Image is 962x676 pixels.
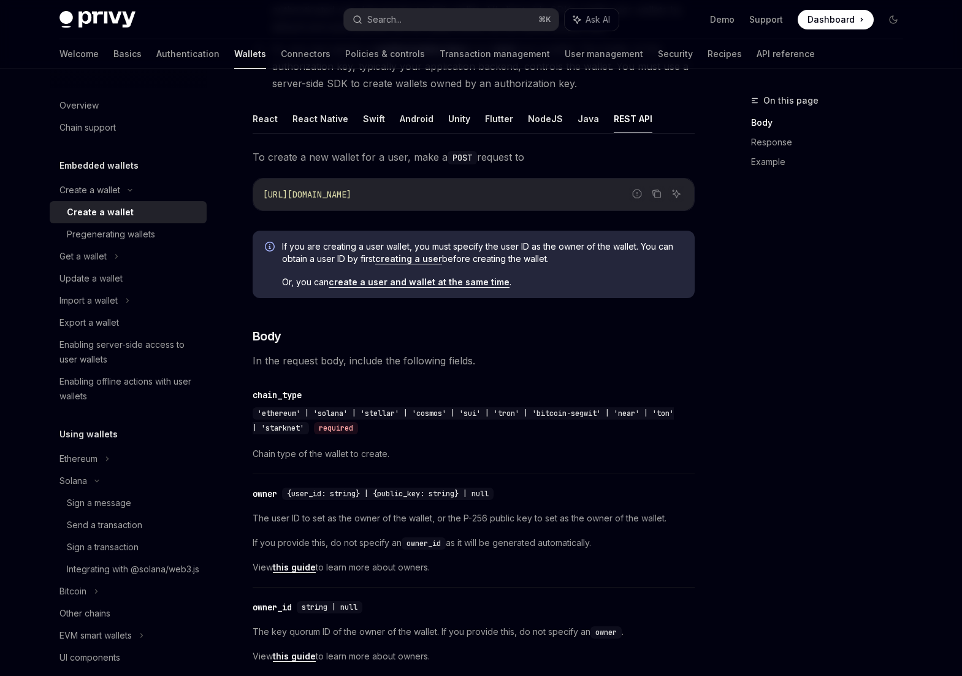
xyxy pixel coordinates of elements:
[287,489,489,499] span: {user_id: string} | {public_key: string} | null
[59,474,87,488] div: Solana
[282,276,682,288] span: Or, you can .
[253,536,695,550] span: If you provide this, do not specify an as it will be generated automatically.
[448,151,477,164] code: POST
[59,606,110,621] div: Other chains
[50,514,207,536] a: Send a transaction
[629,186,645,202] button: Report incorrect code
[50,267,207,290] a: Update a wallet
[253,148,695,166] span: To create a new wallet for a user, make a request to
[253,488,277,500] div: owner
[50,371,207,407] a: Enabling offline actions with user wallets
[363,104,385,133] button: Swift
[614,104,652,133] button: REST API
[67,496,131,510] div: Sign a message
[253,624,695,639] span: The key quorum ID of the owner of the wallet. If you provide this, do not specify an .
[565,9,619,31] button: Ask AI
[757,39,815,69] a: API reference
[668,186,684,202] button: Ask AI
[884,10,903,29] button: Toggle dark mode
[50,117,207,139] a: Chain support
[50,223,207,245] a: Pregenerating wallets
[281,39,330,69] a: Connectors
[751,133,913,152] a: Response
[50,312,207,334] a: Export a wallet
[59,451,97,466] div: Ethereum
[749,13,783,26] a: Support
[59,183,120,198] div: Create a wallet
[59,39,99,69] a: Welcome
[273,651,316,662] a: this guide
[59,650,120,665] div: UI components
[329,277,510,288] a: create a user and wallet at the same time
[400,104,433,133] button: Android
[50,647,207,669] a: UI components
[265,242,277,254] svg: Info
[50,94,207,117] a: Overview
[253,649,695,664] span: View to learn more about owners.
[59,293,118,308] div: Import a wallet
[67,540,139,555] div: Sign a transaction
[50,602,207,624] a: Other chains
[50,201,207,223] a: Create a wallet
[59,249,107,264] div: Get a wallet
[59,158,139,173] h5: Embedded wallets
[763,93,819,108] span: On this page
[156,39,220,69] a: Authentication
[345,39,425,69] a: Policies & controls
[59,120,116,135] div: Chain support
[253,104,278,133] button: React
[367,12,402,27] div: Search...
[59,427,118,442] h5: Using wallets
[253,389,302,401] div: chain_type
[59,337,199,367] div: Enabling server-side access to user wallets
[302,602,357,612] span: string | null
[538,15,551,25] span: ⌘ K
[59,11,136,28] img: dark logo
[751,113,913,133] a: Body
[59,374,199,404] div: Enabling offline actions with user wallets
[253,560,695,575] span: View to learn more about owners.
[590,626,622,639] code: owner
[344,9,559,31] button: Search...⌘K
[658,39,693,69] a: Security
[710,13,735,26] a: Demo
[67,227,155,242] div: Pregenerating wallets
[253,352,695,369] span: In the request body, include the following fields.
[253,511,695,526] span: The user ID to set as the owner of the wallet, or the P-256 public key to set as the owner of the...
[67,518,142,532] div: Send a transaction
[314,422,358,434] div: required
[253,447,695,461] span: Chain type of the wallet to create.
[263,189,351,200] span: [URL][DOMAIN_NAME]
[50,536,207,558] a: Sign a transaction
[485,104,513,133] button: Flutter
[253,409,674,433] span: 'ethereum' | 'solana' | 'stellar' | 'cosmos' | 'sui' | 'tron' | 'bitcoin-segwit' | 'near' | 'ton'...
[253,328,281,345] span: Body
[528,104,563,133] button: NodeJS
[751,152,913,172] a: Example
[59,271,123,286] div: Update a wallet
[59,628,132,643] div: EVM smart wallets
[708,39,742,69] a: Recipes
[282,240,682,265] span: If you are creating a user wallet, you must specify the user ID as the owner of the wallet. You c...
[565,39,643,69] a: User management
[113,39,142,69] a: Basics
[586,13,610,26] span: Ask AI
[798,10,874,29] a: Dashboard
[807,13,855,26] span: Dashboard
[59,315,119,330] div: Export a wallet
[59,98,99,113] div: Overview
[50,492,207,514] a: Sign a message
[448,104,470,133] button: Unity
[273,562,316,573] a: this guide
[402,537,446,550] code: owner_id
[375,253,442,264] a: creating a user
[59,584,86,599] div: Bitcoin
[440,39,550,69] a: Transaction management
[67,562,199,577] div: Integrating with @solana/web3.js
[67,205,134,220] div: Create a wallet
[253,601,292,613] div: owner_id
[578,104,599,133] button: Java
[50,334,207,371] a: Enabling server-side access to user wallets
[234,39,266,69] a: Wallets
[649,186,665,202] button: Copy the contents from the code block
